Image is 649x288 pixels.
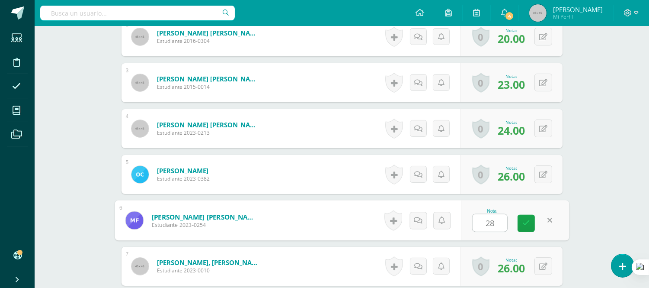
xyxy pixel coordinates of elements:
[151,221,258,229] span: Estudiante 2023-0254
[40,6,235,20] input: Busca un usuario...
[151,212,258,221] a: [PERSON_NAME] [PERSON_NAME]
[157,120,261,129] a: [PERSON_NAME] [PERSON_NAME]
[472,165,489,184] a: 0
[472,209,512,214] div: Nota
[157,83,261,91] span: Estudiante 2015-0014
[472,256,489,276] a: 0
[472,27,489,47] a: 0
[157,166,210,175] a: [PERSON_NAME]
[157,175,210,182] span: Estudiante 2023-0382
[131,120,149,137] img: 45x45
[498,73,525,79] div: Nota:
[131,74,149,91] img: 45x45
[505,11,514,21] span: 4
[553,5,603,14] span: [PERSON_NAME]
[157,29,261,37] a: [PERSON_NAME] [PERSON_NAME]
[529,4,547,22] img: 45x45
[473,214,507,232] input: 0-30.0
[157,267,261,274] span: Estudiante 2023-0010
[131,166,149,183] img: 7ec7a79942ebc8f5a20042ffca093fc1.png
[498,27,525,33] div: Nota:
[472,73,489,93] a: 0
[498,119,525,125] div: Nota:
[498,31,525,46] span: 20.00
[498,77,525,92] span: 23.00
[157,129,261,136] span: Estudiante 2023-0213
[498,123,525,138] span: 24.00
[472,119,489,139] a: 0
[131,258,149,275] img: 45x45
[498,257,525,263] div: Nota:
[498,169,525,184] span: 26.00
[498,165,525,171] div: Nota:
[498,261,525,275] span: 26.00
[131,28,149,45] img: 45x45
[157,37,261,45] span: Estudiante 2016-0304
[157,74,261,83] a: [PERSON_NAME] [PERSON_NAME]
[125,211,143,229] img: 9dcd7e2d8f6b4b7c6045e2a28a2c9804.png
[553,13,603,20] span: Mi Perfil
[157,258,261,267] a: [PERSON_NAME], [PERSON_NAME]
